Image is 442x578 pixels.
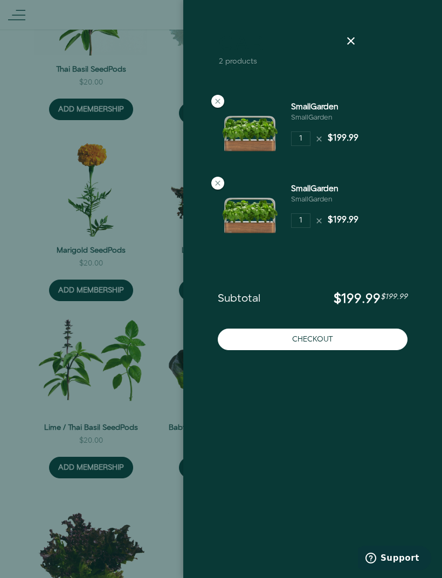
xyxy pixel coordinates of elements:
a: SmallGarden [291,101,339,113]
div: $199.99 [328,214,358,227]
div: SmallGarden [291,113,339,123]
div: $199.99 [328,133,358,145]
button: Checkout [218,329,408,350]
img: SmallGarden - SmallGarden [218,183,282,248]
span: $199.99 [334,290,381,308]
span: Subtotal [218,293,260,305]
div: SmallGarden [291,194,339,205]
iframe: Opens a widget where you can find more information [358,546,431,573]
a: Cart [219,34,278,54]
img: SmallGarden - SmallGarden [218,101,282,166]
span: $199.99 [381,291,408,302]
span: products [225,56,257,67]
span: 2 [219,56,223,67]
a: SmallGarden [291,183,339,194]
